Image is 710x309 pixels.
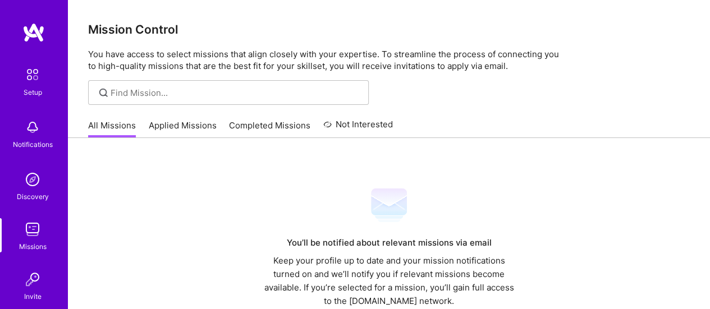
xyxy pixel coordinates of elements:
div: Setup [24,86,42,98]
img: teamwork [21,218,44,241]
h3: Mission Control [88,22,690,36]
input: Find Mission... [111,87,360,99]
a: Applied Missions [149,119,217,138]
img: bell [21,116,44,139]
div: Missions [19,241,47,252]
div: Keep your profile up to date and your mission notifications turned on and we’ll notify you if rel... [259,254,519,308]
i: icon SearchGrey [97,86,110,99]
img: Mail [371,187,407,223]
div: Invite [24,290,42,302]
div: Notifications [13,139,53,150]
div: Discovery [17,191,49,202]
img: discovery [21,168,44,191]
img: Invite [21,268,44,290]
div: You’ll be notified about relevant missions via email [259,236,519,250]
a: Not Interested [323,118,393,138]
p: You have access to select missions that align closely with your expertise. To streamline the proc... [88,48,690,72]
a: All Missions [88,119,136,138]
img: logo [22,22,45,43]
img: setup [21,63,44,86]
a: Completed Missions [229,119,310,138]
